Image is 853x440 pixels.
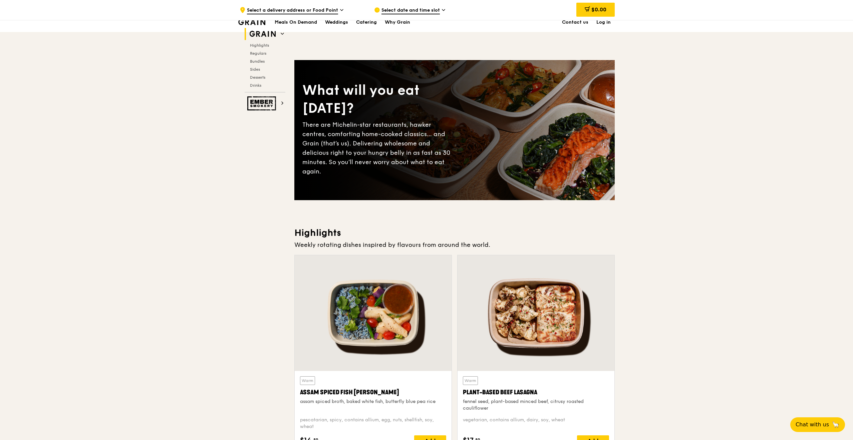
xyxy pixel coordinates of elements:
div: Weddings [325,12,348,32]
div: Warm [463,376,478,385]
div: There are Michelin-star restaurants, hawker centres, comforting home-cooked classics… and Grain (... [302,120,455,176]
div: Catering [356,12,377,32]
h1: Meals On Demand [275,19,317,26]
span: Chat with us [796,421,829,429]
div: What will you eat [DATE]? [302,81,455,117]
span: Select date and time slot [381,7,440,14]
span: 🦙 [832,421,840,429]
span: Sides [250,67,260,72]
a: Why Grain [381,12,414,32]
div: Plant-Based Beef Lasagna [463,388,609,397]
img: Ember Smokery web logo [247,96,278,110]
span: $0.00 [591,6,606,13]
div: Warm [300,376,315,385]
span: Drinks [250,83,261,88]
span: Regulars [250,51,266,56]
span: Desserts [250,75,265,80]
span: Bundles [250,59,265,64]
h3: Highlights [294,227,615,239]
div: Assam Spiced Fish [PERSON_NAME] [300,388,446,397]
div: fennel seed, plant-based minced beef, citrusy roasted cauliflower [463,398,609,412]
div: Why Grain [385,12,410,32]
div: pescatarian, spicy, contains allium, egg, nuts, shellfish, soy, wheat [300,417,446,430]
button: Chat with us🦙 [790,417,845,432]
a: Contact us [558,12,592,32]
span: Select a delivery address or Food Point [247,7,338,14]
span: Highlights [250,43,269,48]
a: Catering [352,12,381,32]
img: Grain web logo [247,28,278,40]
div: Weekly rotating dishes inspired by flavours from around the world. [294,240,615,250]
div: assam spiced broth, baked white fish, butterfly blue pea rice [300,398,446,405]
a: Weddings [321,12,352,32]
div: vegetarian, contains allium, dairy, soy, wheat [463,417,609,430]
a: Log in [592,12,615,32]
